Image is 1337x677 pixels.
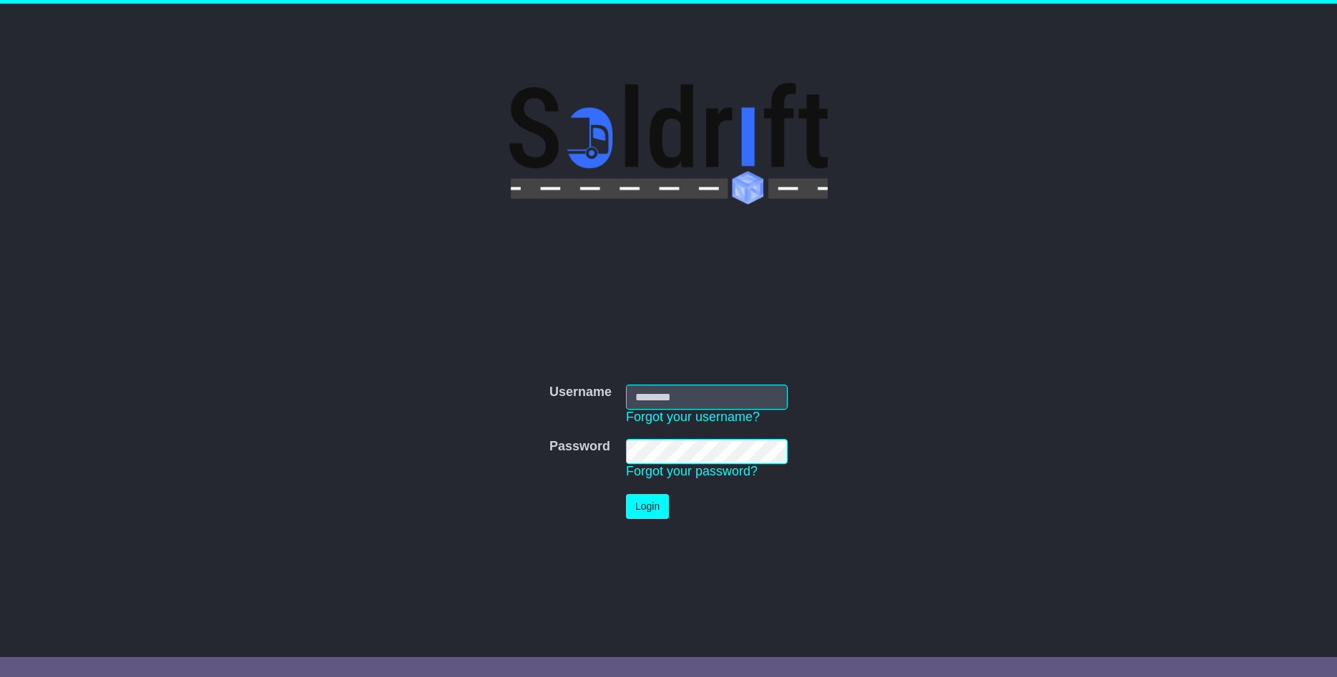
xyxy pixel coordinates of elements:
label: Username [549,385,612,400]
a: Forgot your password? [626,464,758,478]
label: Password [549,439,610,455]
img: Soldrift Pty Ltd [509,83,828,204]
a: Forgot your username? [626,410,760,424]
button: Login [626,494,669,519]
